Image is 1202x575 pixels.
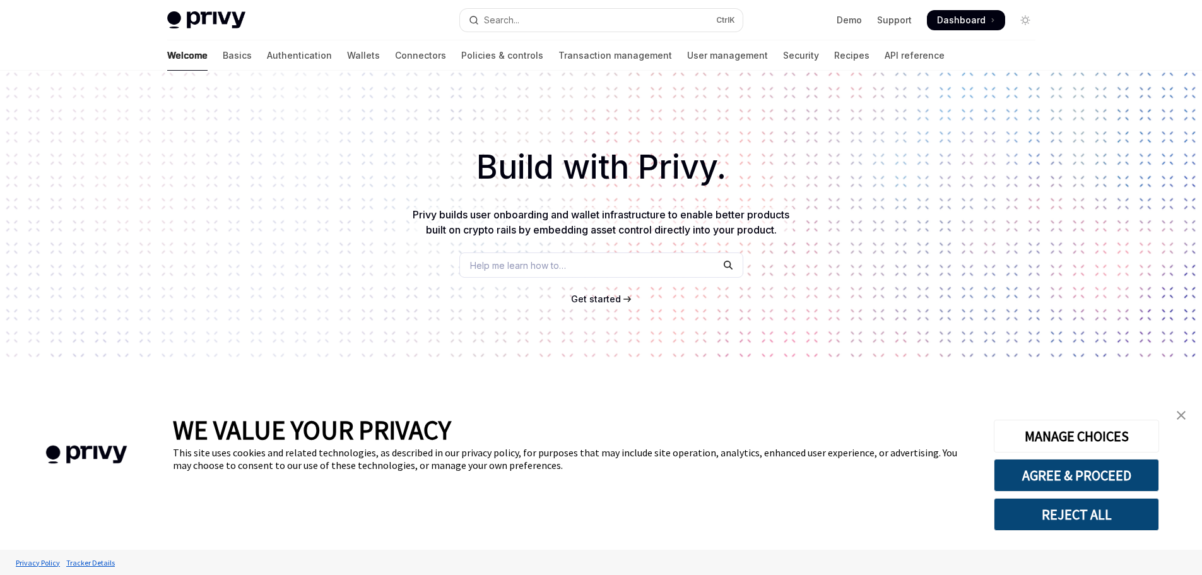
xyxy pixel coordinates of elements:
[461,40,543,71] a: Policies & controls
[994,459,1159,492] button: AGREE & PROCEED
[885,40,945,71] a: API reference
[267,40,332,71] a: Authentication
[470,259,566,272] span: Help me learn how to…
[994,498,1159,531] button: REJECT ALL
[558,40,672,71] a: Transaction management
[783,40,819,71] a: Security
[19,427,154,482] img: company logo
[223,40,252,71] a: Basics
[927,10,1005,30] a: Dashboard
[571,293,621,305] a: Get started
[687,40,768,71] a: User management
[63,552,118,574] a: Tracker Details
[1177,411,1186,420] img: close banner
[877,14,912,27] a: Support
[994,420,1159,453] button: MANAGE CHOICES
[571,293,621,304] span: Get started
[347,40,380,71] a: Wallets
[413,208,789,236] span: Privy builds user onboarding and wallet infrastructure to enable better products built on crypto ...
[1015,10,1035,30] button: Toggle dark mode
[460,9,743,32] button: Open search
[173,446,975,471] div: This site uses cookies and related technologies, as described in our privacy policy, for purposes...
[173,413,451,446] span: WE VALUE YOUR PRIVACY
[837,14,862,27] a: Demo
[484,13,519,28] div: Search...
[167,40,208,71] a: Welcome
[13,552,63,574] a: Privacy Policy
[937,14,986,27] span: Dashboard
[716,15,735,25] span: Ctrl K
[395,40,446,71] a: Connectors
[167,11,245,29] img: light logo
[1169,403,1194,428] a: close banner
[834,40,869,71] a: Recipes
[20,143,1182,192] h1: Build with Privy.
